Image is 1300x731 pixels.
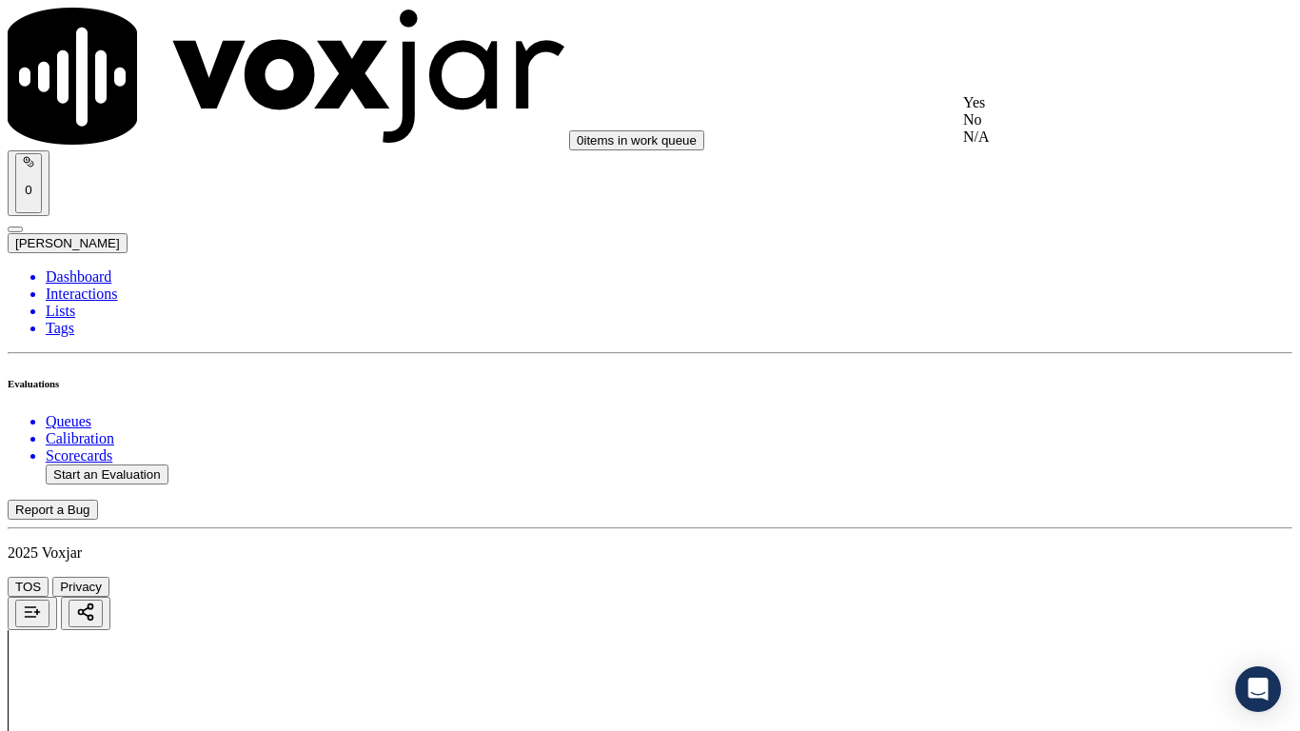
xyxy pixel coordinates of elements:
[46,413,1292,430] a: Queues
[8,150,49,216] button: 0
[52,577,109,597] button: Privacy
[8,577,49,597] button: TOS
[15,153,42,213] button: 0
[8,378,1292,389] h6: Evaluations
[15,236,120,250] span: [PERSON_NAME]
[23,183,34,197] p: 0
[1235,666,1281,712] div: Open Intercom Messenger
[46,320,1292,337] a: Tags
[8,233,128,253] button: [PERSON_NAME]
[963,128,1205,146] div: N/A
[46,268,1292,286] a: Dashboard
[46,286,1292,303] a: Interactions
[46,303,1292,320] a: Lists
[963,94,1205,111] div: Yes
[569,130,704,150] button: 0items in work queue
[46,447,1292,464] a: Scorecards
[963,111,1205,128] div: No
[8,544,1292,562] p: 2025 Voxjar
[8,500,98,520] button: Report a Bug
[46,464,168,484] button: Start an Evaluation
[46,430,1292,447] a: Calibration
[8,8,565,145] img: voxjar logo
